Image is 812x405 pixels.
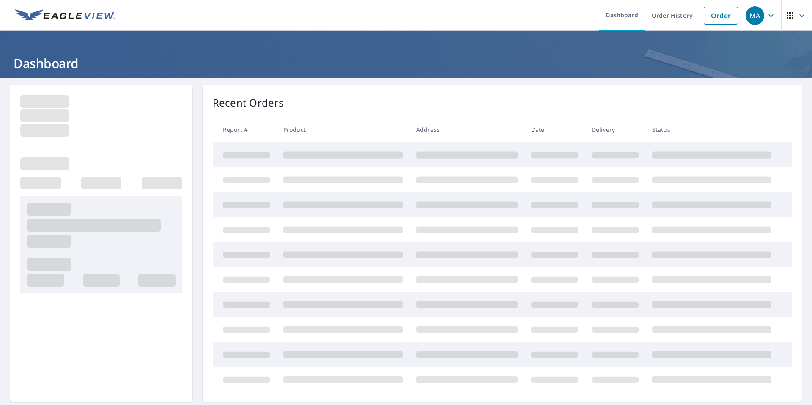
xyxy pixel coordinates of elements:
h1: Dashboard [10,55,802,72]
th: Report # [213,117,277,142]
a: Order [704,7,738,25]
th: Date [524,117,585,142]
th: Delivery [585,117,645,142]
th: Product [277,117,409,142]
div: MA [746,6,764,25]
th: Address [409,117,524,142]
th: Status [645,117,778,142]
p: Recent Orders [213,95,284,110]
img: EV Logo [15,9,115,22]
